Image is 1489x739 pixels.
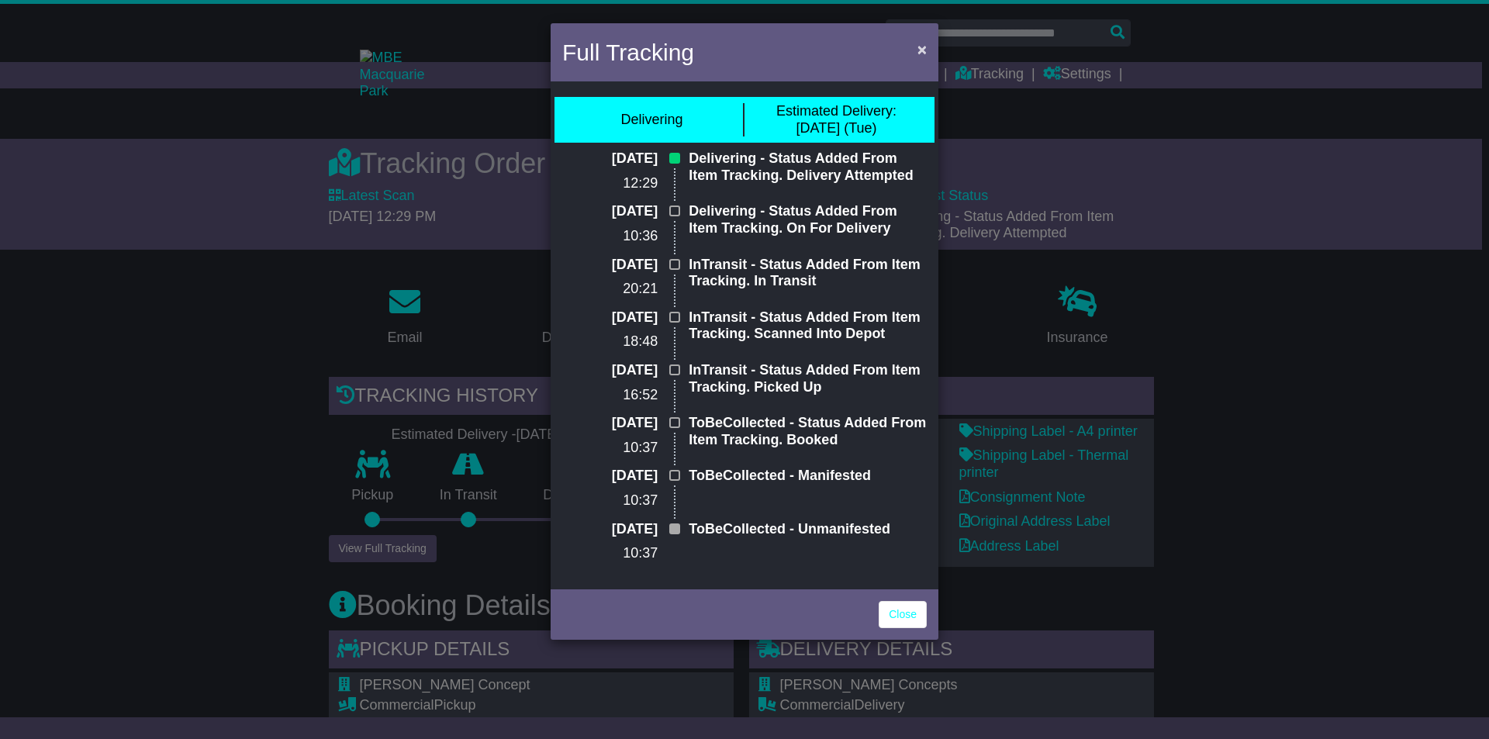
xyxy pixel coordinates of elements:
[689,257,927,290] p: InTransit - Status Added From Item Tracking. In Transit
[562,492,658,509] p: 10:37
[562,440,658,457] p: 10:37
[562,521,658,538] p: [DATE]
[776,103,897,119] span: Estimated Delivery:
[562,175,658,192] p: 12:29
[562,387,658,404] p: 16:52
[689,309,927,343] p: InTransit - Status Added From Item Tracking. Scanned Into Depot
[562,257,658,274] p: [DATE]
[689,415,927,448] p: ToBeCollected - Status Added From Item Tracking. Booked
[562,309,658,326] p: [DATE]
[879,601,927,628] a: Close
[910,33,935,65] button: Close
[562,281,658,298] p: 20:21
[562,545,658,562] p: 10:37
[562,203,658,220] p: [DATE]
[689,150,927,184] p: Delivering - Status Added From Item Tracking. Delivery Attempted
[917,40,927,58] span: ×
[562,468,658,485] p: [DATE]
[776,103,897,136] div: [DATE] (Tue)
[562,150,658,167] p: [DATE]
[562,333,658,351] p: 18:48
[689,362,927,395] p: InTransit - Status Added From Item Tracking. Picked Up
[620,112,682,129] div: Delivering
[689,521,927,538] p: ToBeCollected - Unmanifested
[689,468,927,485] p: ToBeCollected - Manifested
[562,35,694,70] h4: Full Tracking
[562,228,658,245] p: 10:36
[562,362,658,379] p: [DATE]
[689,203,927,237] p: Delivering - Status Added From Item Tracking. On For Delivery
[562,415,658,432] p: [DATE]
